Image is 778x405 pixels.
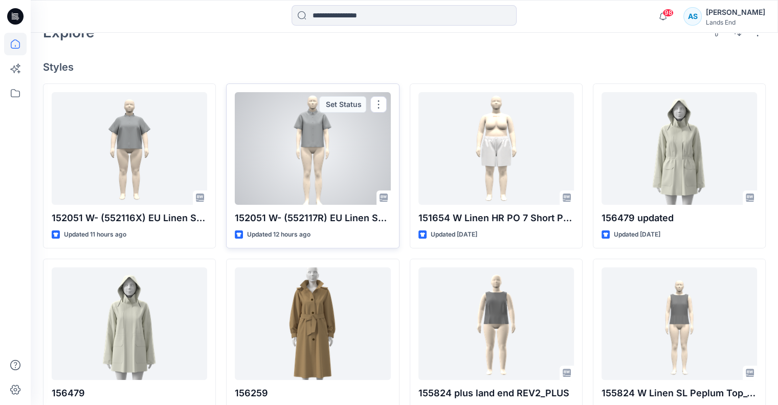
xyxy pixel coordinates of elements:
h4: Styles [43,61,766,73]
span: 98 [662,9,674,17]
p: 156479 [52,386,207,400]
p: Updated [DATE] [614,229,660,240]
p: 155824 plus land end REV2_PLUS [418,386,574,400]
a: 156479 [52,267,207,380]
p: Updated 12 hours ago [247,229,310,240]
p: 152051 W- (552116X) EU Linen SS BF Shirt_REV2 [52,211,207,225]
p: Updated [DATE] [431,229,477,240]
h2: Explore [43,24,95,40]
p: 155824 W Linen SL Peplum Top_OP2_REV4 [602,386,757,400]
div: Lands End [706,18,765,26]
a: 155824 W Linen SL Peplum Top_OP2_REV4 [602,267,757,380]
div: AS [683,7,702,26]
a: 152051 W- (552116X) EU Linen SS BF Shirt_REV2 [52,92,207,205]
p: 156259 [235,386,390,400]
p: 152051 W- (552117R) EU Linen SS BF Shirt_REV2 [235,211,390,225]
p: Updated 11 hours ago [64,229,126,240]
a: 151654 W Linen HR PO 7 Short Plus Size (551526X) [418,92,574,205]
a: 155824 plus land end REV2_PLUS [418,267,574,380]
a: 152051 W- (552117R) EU Linen SS BF Shirt_REV2 [235,92,390,205]
a: 156259 [235,267,390,380]
a: 156479 updated [602,92,757,205]
p: 151654 W Linen HR PO 7 Short Plus Size (551526X) [418,211,574,225]
p: 156479 updated [602,211,757,225]
div: [PERSON_NAME] [706,6,765,18]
